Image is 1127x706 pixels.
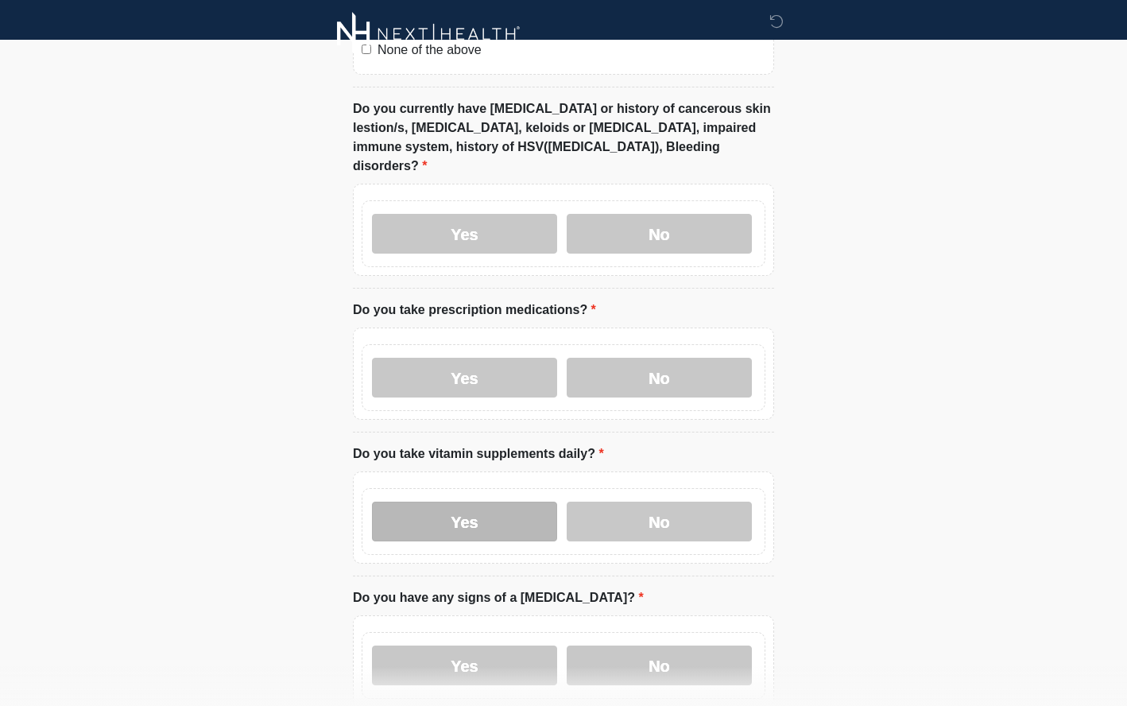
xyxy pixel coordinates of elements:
label: No [567,502,752,541]
label: Yes [372,502,557,541]
label: Do you have any signs of a [MEDICAL_DATA]? [353,588,644,607]
img: Next-Health Logo [337,12,521,56]
label: No [567,214,752,254]
label: Yes [372,214,557,254]
label: No [567,358,752,398]
label: Do you currently have [MEDICAL_DATA] or history of cancerous skin lestion/s, [MEDICAL_DATA], kelo... [353,99,774,176]
label: Do you take prescription medications? [353,301,596,320]
label: Yes [372,358,557,398]
label: Do you take vitamin supplements daily? [353,444,604,464]
label: No [567,646,752,685]
label: Yes [372,646,557,685]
